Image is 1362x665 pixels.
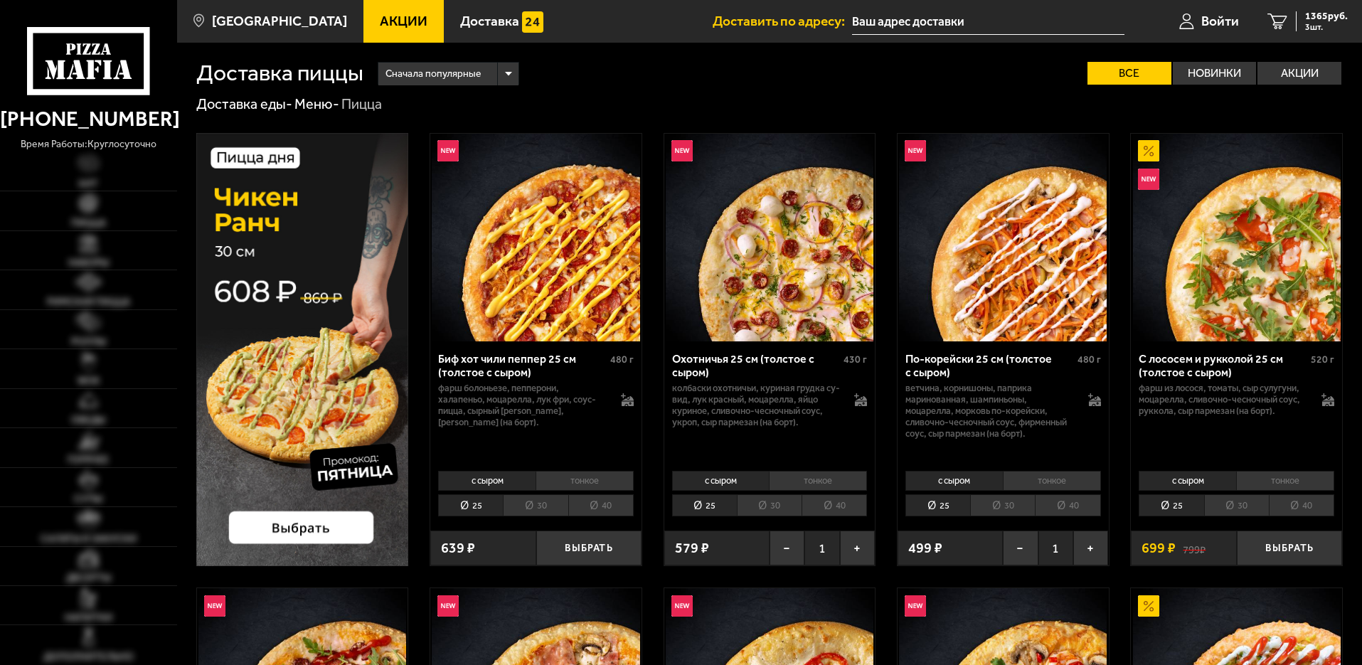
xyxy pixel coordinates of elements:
[1142,541,1176,555] span: 699 ₽
[437,140,459,161] img: Новинка
[737,494,802,516] li: 30
[385,60,481,87] span: Сначала популярные
[1131,134,1342,341] a: АкционныйНовинкаС лососем и рукколой 25 см (толстое с сыром)
[852,9,1124,35] input: Ваш адрес доставки
[1139,352,1307,379] div: С лососем и рукколой 25 см (толстое с сыром)
[1305,11,1348,21] span: 1365 руб.
[536,471,634,491] li: тонкое
[1173,62,1257,85] label: Новинки
[536,531,642,565] button: Выбрать
[438,352,607,379] div: Биф хот чили пеппер 25 см (толстое с сыром)
[47,297,130,307] span: Римская пицца
[1305,23,1348,31] span: 3 шт.
[905,352,1074,379] div: По-корейски 25 см (толстое с сыром)
[1311,353,1334,366] span: 520 г
[1078,353,1101,366] span: 480 г
[41,534,137,544] span: Салаты и закуски
[430,134,642,341] a: НовинкаБиф хот чили пеппер 25 см (толстое с сыром)
[1269,494,1334,516] li: 40
[1003,531,1038,565] button: −
[212,14,347,28] span: [GEOGRAPHIC_DATA]
[341,95,382,114] div: Пицца
[1237,531,1342,565] button: Выбрать
[1257,62,1341,85] label: Акции
[898,134,1109,341] a: НовинкаПо-корейски 25 см (толстое с сыром)
[437,595,459,617] img: Новинка
[672,471,770,491] li: с сыром
[1138,595,1159,617] img: Акционный
[1003,471,1101,491] li: тонкое
[905,494,970,516] li: 25
[610,353,634,366] span: 480 г
[568,494,634,516] li: 40
[844,353,867,366] span: 430 г
[196,95,292,112] a: Доставка еды-
[671,595,693,617] img: Новинка
[802,494,867,516] li: 40
[899,134,1107,341] img: По-корейски 25 см (толстое с сыром)
[503,494,568,516] li: 30
[666,134,873,341] img: Охотничья 25 см (толстое с сыром)
[970,494,1035,516] li: 30
[804,531,839,565] span: 1
[74,494,102,504] span: Супы
[438,471,536,491] li: с сыром
[71,337,106,347] span: Роллы
[522,11,543,33] img: 15daf4d41897b9f0e9f617042186c801.svg
[438,494,503,516] li: 25
[1038,531,1073,565] span: 1
[672,383,841,428] p: колбаски охотничьи, куриная грудка су-вид, лук красный, моцарелла, яйцо куриное, сливочно-чесночн...
[840,531,875,565] button: +
[380,14,427,28] span: Акции
[675,541,709,555] span: 579 ₽
[1236,471,1334,491] li: тонкое
[1138,169,1159,190] img: Новинка
[1073,531,1108,565] button: +
[78,179,98,189] span: Хит
[905,140,926,161] img: Новинка
[1201,14,1239,28] span: Войти
[294,95,339,112] a: Меню-
[1139,383,1307,417] p: фарш из лосося, томаты, сыр сулугуни, моцарелла, сливочно-чесночный соус, руккола, сыр пармезан (...
[1139,494,1203,516] li: 25
[78,376,100,386] span: WOK
[672,352,841,379] div: Охотничья 25 см (толстое с сыром)
[71,218,106,228] span: Пицца
[66,573,111,583] span: Десерты
[71,415,105,425] span: Обеды
[196,62,363,85] h1: Доставка пиццы
[664,134,876,341] a: НовинкаОхотничья 25 см (толстое с сыром)
[460,14,519,28] span: Доставка
[672,494,737,516] li: 25
[1183,541,1206,555] s: 799 ₽
[441,541,475,555] span: 639 ₽
[905,471,1003,491] li: с сыром
[43,652,134,662] span: Дополнительно
[905,595,926,617] img: Новинка
[770,531,804,565] button: −
[769,471,867,491] li: тонкое
[1138,140,1159,161] img: Акционный
[438,383,607,428] p: фарш болоньезе, пепперони, халапеньо, моцарелла, лук фри, соус-пицца, сырный [PERSON_NAME], [PERS...
[1035,494,1100,516] li: 40
[68,258,109,268] span: Наборы
[908,541,942,555] span: 499 ₽
[1139,471,1236,491] li: с сыром
[905,383,1074,440] p: ветчина, корнишоны, паприка маринованная, шампиньоны, моцарелла, морковь по-корейски, сливочно-че...
[1087,62,1171,85] label: Все
[1204,494,1269,516] li: 30
[432,134,639,341] img: Биф хот чили пеппер 25 см (толстое с сыром)
[204,595,225,617] img: Новинка
[713,14,852,28] span: Доставить по адресу:
[671,140,693,161] img: Новинка
[1133,134,1341,341] img: С лососем и рукколой 25 см (толстое с сыром)
[68,455,109,465] span: Горячее
[65,613,112,623] span: Напитки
